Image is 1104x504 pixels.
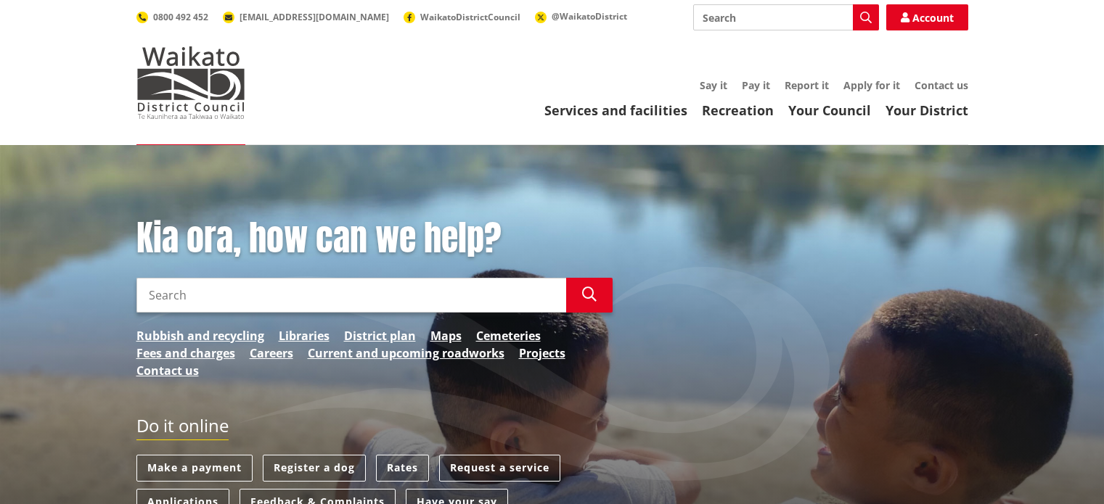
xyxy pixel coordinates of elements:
a: Libraries [279,327,330,344]
h2: Do it online [136,416,229,441]
input: Search input [136,278,566,313]
a: Cemeteries [476,327,541,344]
span: 0800 492 452 [153,11,208,23]
a: Pay it [742,78,770,92]
a: Your Council [788,102,871,119]
img: Waikato District Council - Te Kaunihera aa Takiwaa o Waikato [136,46,245,119]
a: Recreation [702,102,774,119]
span: [EMAIL_ADDRESS][DOMAIN_NAME] [240,11,389,23]
a: WaikatoDistrictCouncil [404,11,520,23]
a: Contact us [136,362,199,379]
a: Register a dog [263,455,366,482]
a: Services and facilities [544,102,687,119]
a: Your District [886,102,968,119]
a: [EMAIL_ADDRESS][DOMAIN_NAME] [223,11,389,23]
span: @WaikatoDistrict [552,10,627,22]
a: District plan [344,327,416,344]
a: Fees and charges [136,344,235,362]
a: Current and upcoming roadworks [308,344,504,362]
a: Apply for it [843,78,900,92]
a: Projects [519,344,565,362]
a: Make a payment [136,455,253,482]
a: Careers [250,344,293,362]
a: Say it [700,78,727,92]
input: Search input [693,4,879,30]
a: Rates [376,455,429,482]
span: WaikatoDistrictCouncil [420,11,520,23]
h1: Kia ora, how can we help? [136,218,613,260]
a: Account [886,4,968,30]
a: Request a service [439,455,560,482]
a: Report it [785,78,829,92]
a: Contact us [915,78,968,92]
a: Rubbish and recycling [136,327,264,344]
a: Maps [430,327,462,344]
a: @WaikatoDistrict [535,10,627,22]
a: 0800 492 452 [136,11,208,23]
